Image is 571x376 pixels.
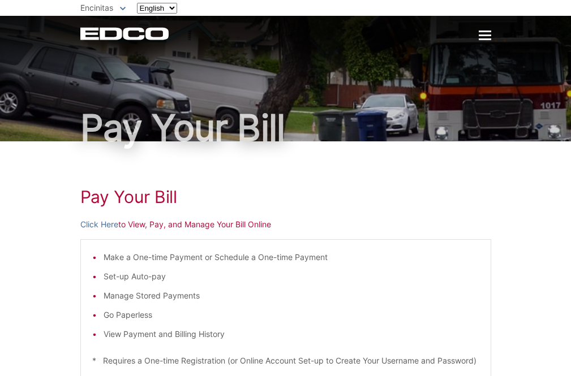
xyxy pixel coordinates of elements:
[104,328,479,340] li: View Payment and Billing History
[104,309,479,321] li: Go Paperless
[80,218,118,231] a: Click Here
[92,355,479,367] p: * Requires a One-time Registration (or Online Account Set-up to Create Your Username and Password)
[137,3,177,14] select: Select a language
[104,251,479,263] li: Make a One-time Payment or Schedule a One-time Payment
[80,218,491,231] p: to View, Pay, and Manage Your Bill Online
[80,110,491,146] h1: Pay Your Bill
[80,187,491,207] h1: Pay Your Bill
[104,289,479,302] li: Manage Stored Payments
[80,3,113,12] span: Encinitas
[80,27,170,40] a: EDCD logo. Return to the homepage.
[104,270,479,283] li: Set-up Auto-pay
